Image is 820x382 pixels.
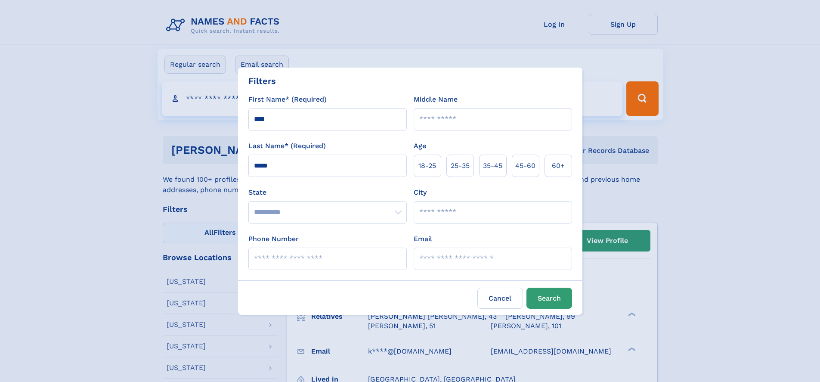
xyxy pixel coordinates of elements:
label: State [248,187,407,198]
label: Cancel [477,288,523,309]
span: 45‑60 [515,161,535,171]
label: Age [414,141,426,151]
label: Phone Number [248,234,299,244]
span: 18‑25 [418,161,436,171]
label: City [414,187,427,198]
span: 25‑35 [451,161,470,171]
label: Middle Name [414,94,458,105]
span: 60+ [552,161,565,171]
button: Search [526,288,572,309]
span: 35‑45 [483,161,502,171]
label: First Name* (Required) [248,94,327,105]
div: Filters [248,75,276,87]
label: Last Name* (Required) [248,141,326,151]
label: Email [414,234,432,244]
